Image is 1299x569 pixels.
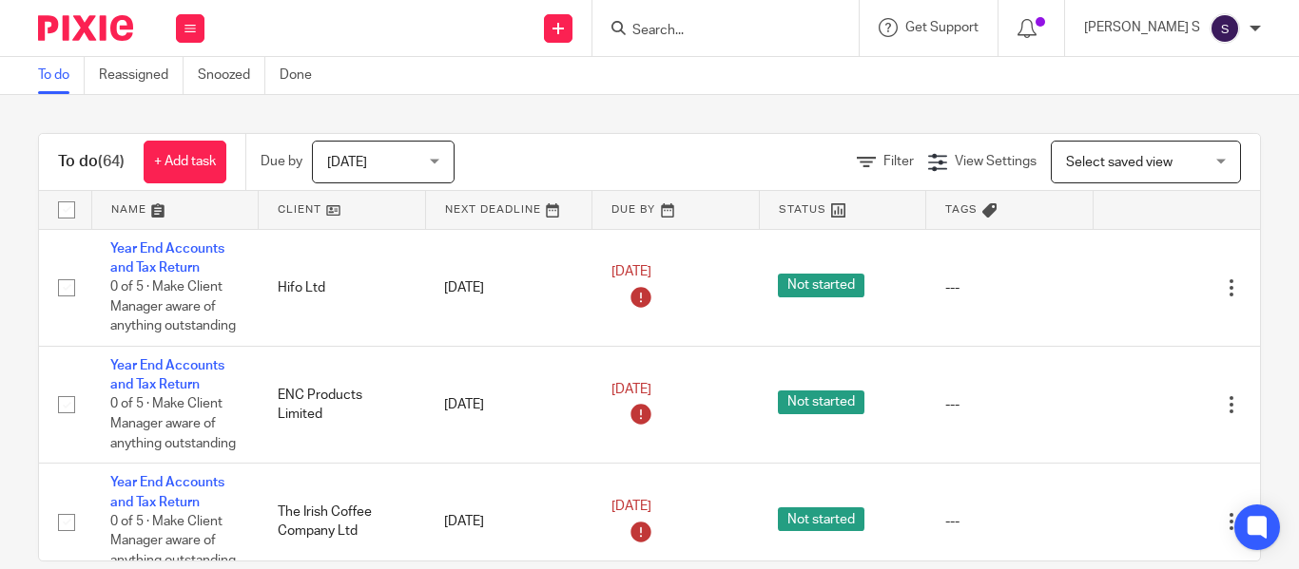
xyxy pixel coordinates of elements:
span: Not started [778,390,864,414]
div: --- [945,512,1075,531]
div: --- [945,395,1075,414]
span: [DATE] [327,156,367,169]
td: ENC Products Limited [259,346,426,463]
span: Not started [778,274,864,297]
td: Hifo Ltd [259,229,426,346]
p: [PERSON_NAME] S [1084,18,1200,37]
span: [DATE] [611,500,651,513]
span: 0 of 5 · Make Client Manager aware of anything outstanding [110,280,236,332]
span: Tags [945,204,978,215]
span: Filter [883,155,914,168]
td: [DATE] [425,229,592,346]
a: Year End Accounts and Tax Return [110,242,224,275]
td: [DATE] [425,346,592,463]
div: --- [945,278,1075,297]
span: 0 of 5 · Make Client Manager aware of anything outstanding [110,398,236,450]
a: Done [280,57,326,94]
span: (64) [98,154,125,169]
p: Due by [261,152,302,171]
span: Get Support [905,21,979,34]
img: Pixie [38,15,133,41]
span: 0 of 5 · Make Client Manager aware of anything outstanding [110,515,236,567]
h1: To do [58,152,125,172]
span: View Settings [955,155,1037,168]
a: Year End Accounts and Tax Return [110,476,224,508]
span: Select saved view [1066,156,1173,169]
a: Reassigned [99,57,184,94]
span: [DATE] [611,383,651,396]
input: Search [630,23,802,40]
a: Year End Accounts and Tax Return [110,359,224,391]
span: Not started [778,507,864,531]
a: + Add task [144,141,226,183]
span: [DATE] [611,266,651,279]
img: svg%3E [1210,13,1240,44]
a: Snoozed [198,57,265,94]
a: To do [38,57,85,94]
